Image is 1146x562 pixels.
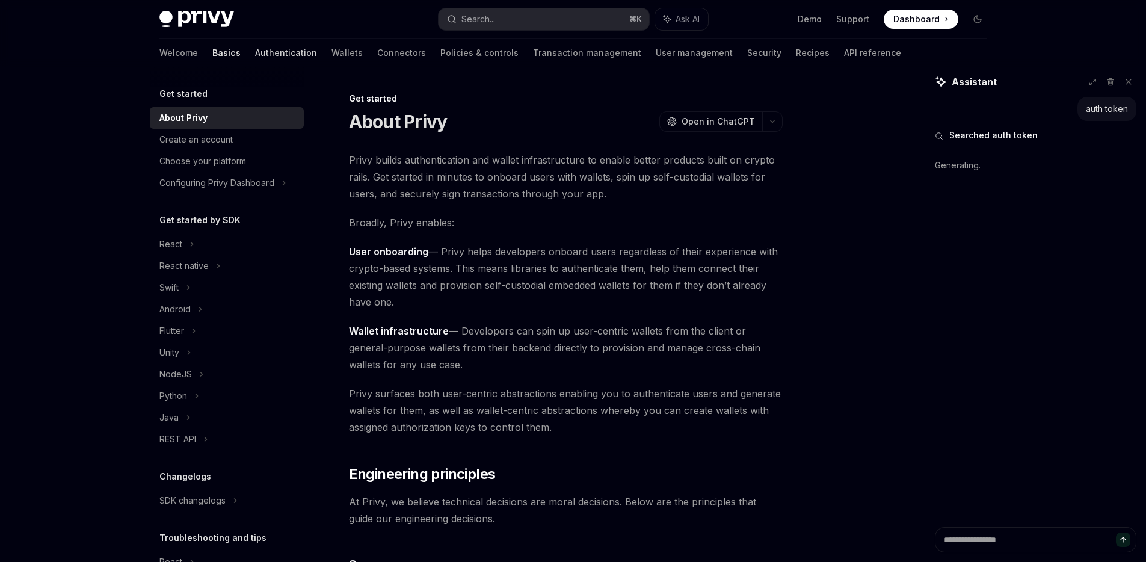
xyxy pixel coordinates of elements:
span: Privy surfaces both user-centric abstractions enabling you to authenticate users and generate wal... [349,385,783,436]
h5: Get started by SDK [159,213,241,227]
h5: Get started [159,87,208,101]
span: Engineering principles [349,465,496,484]
div: Get started [349,93,783,105]
a: Welcome [159,39,198,67]
a: Transaction management [533,39,641,67]
a: Choose your platform [150,150,304,172]
div: Choose your platform [159,154,246,168]
span: Dashboard [893,13,940,25]
a: Policies & controls [440,39,519,67]
a: Dashboard [884,10,958,29]
div: Python [159,389,187,403]
div: REST API [159,432,196,446]
div: Search... [461,12,495,26]
img: dark logo [159,11,234,28]
strong: Wallet infrastructure [349,325,449,337]
h5: Changelogs [159,469,211,484]
div: About Privy [159,111,208,125]
div: React [159,237,182,252]
div: Unity [159,345,179,360]
span: Assistant [952,75,997,89]
h1: About Privy [349,111,448,132]
span: — Privy helps developers onboard users regardless of their experience with crypto-based systems. ... [349,243,783,310]
a: Demo [798,13,822,25]
div: Android [159,302,191,317]
span: Privy builds authentication and wallet infrastructure to enable better products built on crypto r... [349,152,783,202]
div: Generating. [935,150,1136,181]
span: Broadly, Privy enables: [349,214,783,231]
a: Wallets [331,39,363,67]
button: Ask AI [655,8,708,30]
strong: User onboarding [349,245,428,258]
div: Configuring Privy Dashboard [159,176,274,190]
div: Flutter [159,324,184,338]
div: SDK changelogs [159,493,226,508]
span: — Developers can spin up user-centric wallets from the client or general-purpose wallets from the... [349,323,783,373]
a: Authentication [255,39,317,67]
div: auth token [1086,103,1128,115]
a: Basics [212,39,241,67]
a: Connectors [377,39,426,67]
button: Toggle dark mode [968,10,987,29]
a: Recipes [796,39,830,67]
a: About Privy [150,107,304,129]
span: ⌘ K [629,14,642,24]
a: User management [656,39,733,67]
a: API reference [844,39,901,67]
a: Create an account [150,129,304,150]
div: Java [159,410,179,425]
span: Ask AI [676,13,700,25]
div: React native [159,259,209,273]
button: Search...⌘K [439,8,649,30]
button: Open in ChatGPT [659,111,762,132]
div: Create an account [159,132,233,147]
button: Send message [1116,533,1130,547]
div: Swift [159,280,179,295]
a: Security [747,39,781,67]
div: NodeJS [159,367,192,381]
span: Searched auth token [949,129,1038,141]
h5: Troubleshooting and tips [159,531,266,545]
a: Support [836,13,869,25]
span: Open in ChatGPT [682,116,755,128]
button: Searched auth token [935,129,1136,141]
span: At Privy, we believe technical decisions are moral decisions. Below are the principles that guide... [349,493,783,527]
